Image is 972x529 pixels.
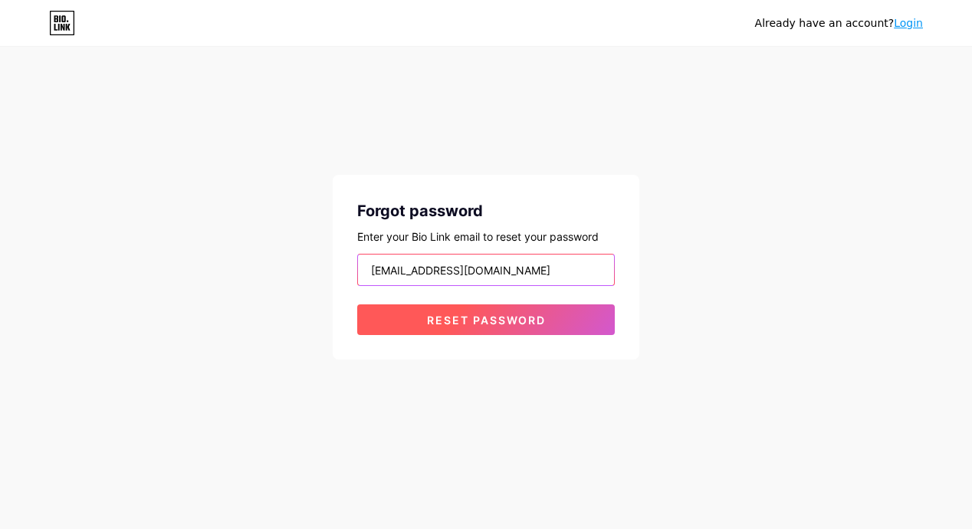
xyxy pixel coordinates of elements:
div: Forgot password [357,199,615,222]
span: Reset password [427,314,546,327]
button: Reset password [357,304,615,335]
a: Login [894,17,923,29]
div: Already have an account? [755,15,923,31]
div: Enter your Bio Link email to reset your password [357,228,615,245]
input: Email [358,255,614,285]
